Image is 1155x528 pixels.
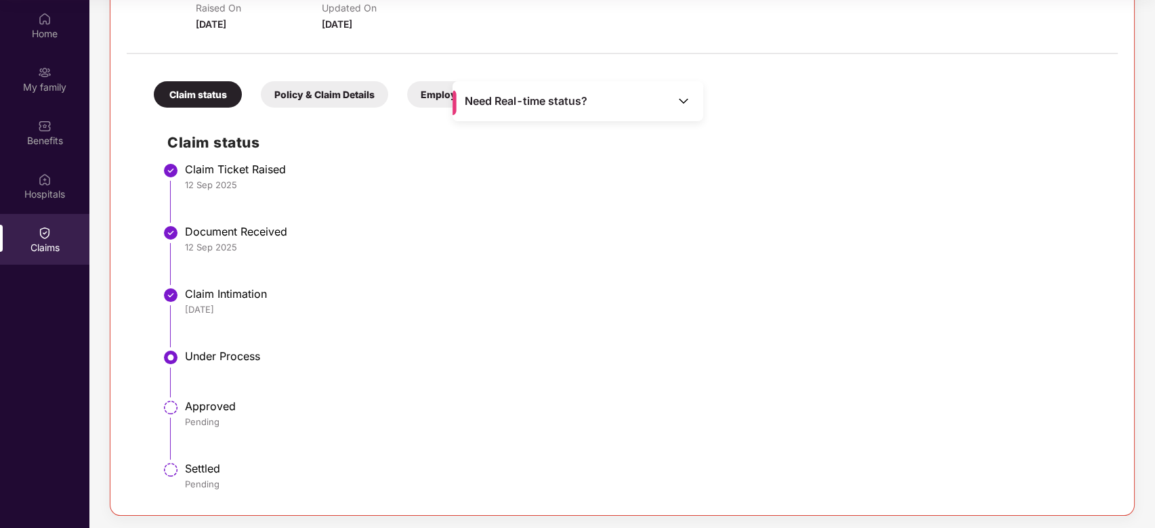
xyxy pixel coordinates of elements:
[163,462,179,478] img: svg+xml;base64,PHN2ZyBpZD0iU3RlcC1QZW5kaW5nLTMyeDMyIiB4bWxucz0iaHR0cDovL3d3dy53My5vcmcvMjAwMC9zdm...
[407,81,515,108] div: Employee Details
[163,225,179,241] img: svg+xml;base64,PHN2ZyBpZD0iU3RlcC1Eb25lLTMyeDMyIiB4bWxucz0iaHR0cDovL3d3dy53My5vcmcvMjAwMC9zdmciIH...
[185,179,1104,191] div: 12 Sep 2025
[38,226,51,240] img: svg+xml;base64,PHN2ZyBpZD0iQ2xhaW0iIHhtbG5zPSJodHRwOi8vd3d3LnczLm9yZy8yMDAwL3N2ZyIgd2lkdGg9IjIwIi...
[185,287,1104,301] div: Claim Intimation
[185,399,1104,413] div: Approved
[196,2,322,14] p: Raised On
[465,94,587,108] span: Need Real-time status?
[185,241,1104,253] div: 12 Sep 2025
[163,162,179,179] img: svg+xml;base64,PHN2ZyBpZD0iU3RlcC1Eb25lLTMyeDMyIiB4bWxucz0iaHR0cDovL3d3dy53My5vcmcvMjAwMC9zdmciIH...
[196,18,226,30] span: [DATE]
[185,462,1104,475] div: Settled
[185,349,1104,363] div: Under Process
[185,303,1104,315] div: [DATE]
[38,66,51,79] img: svg+xml;base64,PHN2ZyB3aWR0aD0iMjAiIGhlaWdodD0iMjAiIHZpZXdCb3g9IjAgMCAyMCAyMCIgZmlsbD0ibm9uZSIgeG...
[677,94,690,108] img: Toggle Icon
[185,225,1104,238] div: Document Received
[163,287,179,303] img: svg+xml;base64,PHN2ZyBpZD0iU3RlcC1Eb25lLTMyeDMyIiB4bWxucz0iaHR0cDovL3d3dy53My5vcmcvMjAwMC9zdmciIH...
[38,173,51,186] img: svg+xml;base64,PHN2ZyBpZD0iSG9zcGl0YWxzIiB4bWxucz0iaHR0cDovL3d3dy53My5vcmcvMjAwMC9zdmciIHdpZHRoPS...
[185,162,1104,176] div: Claim Ticket Raised
[38,119,51,133] img: svg+xml;base64,PHN2ZyBpZD0iQmVuZWZpdHMiIHhtbG5zPSJodHRwOi8vd3d3LnczLm9yZy8yMDAwL3N2ZyIgd2lkdGg9Ij...
[38,12,51,26] img: svg+xml;base64,PHN2ZyBpZD0iSG9tZSIgeG1sbnM9Imh0dHA6Ly93d3cudzMub3JnLzIwMDAvc3ZnIiB3aWR0aD0iMjAiIG...
[163,349,179,366] img: svg+xml;base64,PHN2ZyBpZD0iU3RlcC1BY3RpdmUtMzJ4MzIiIHhtbG5zPSJodHRwOi8vd3d3LnczLm9yZy8yMDAwL3N2Zy...
[322,2,448,14] p: Updated On
[167,131,1104,154] h2: Claim status
[185,478,1104,490] div: Pending
[185,416,1104,428] div: Pending
[154,81,242,108] div: Claim status
[163,399,179,416] img: svg+xml;base64,PHN2ZyBpZD0iU3RlcC1QZW5kaW5nLTMyeDMyIiB4bWxucz0iaHR0cDovL3d3dy53My5vcmcvMjAwMC9zdm...
[261,81,388,108] div: Policy & Claim Details
[322,18,352,30] span: [DATE]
